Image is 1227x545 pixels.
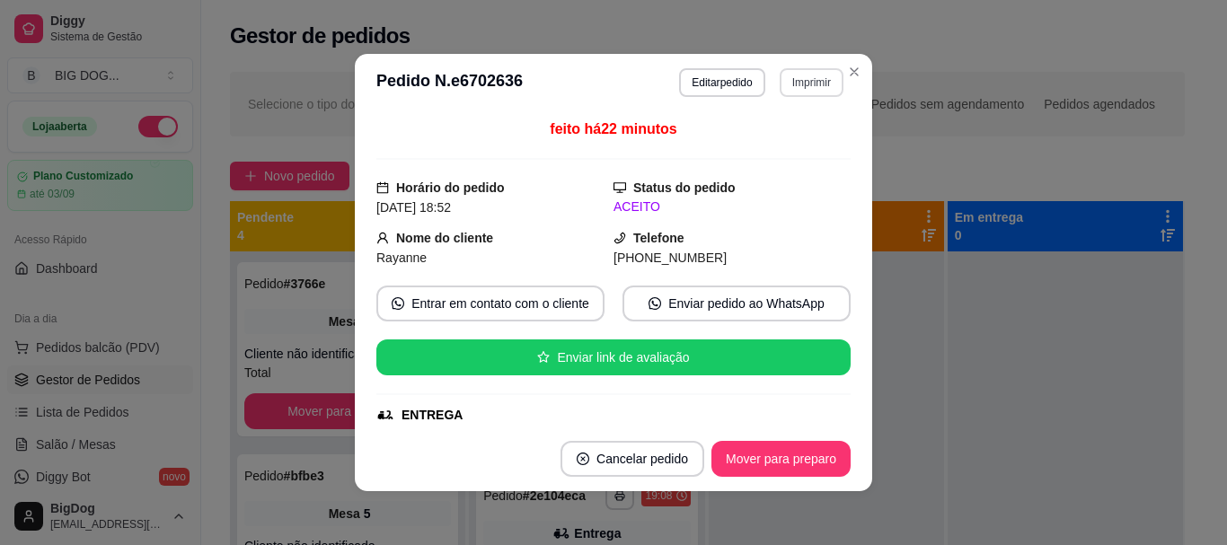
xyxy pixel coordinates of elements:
[376,68,523,97] h3: Pedido N. e6702636
[633,180,736,195] strong: Status do pedido
[376,181,389,194] span: calendar
[711,441,851,477] button: Mover para preparo
[376,286,605,321] button: whats-appEntrar em contato com o cliente
[679,68,764,97] button: Editarpedido
[376,200,451,215] span: [DATE] 18:52
[402,406,463,425] div: ENTREGA
[550,121,676,136] span: feito há 22 minutos
[840,57,869,86] button: Close
[376,339,851,375] button: starEnviar link de avaliação
[376,232,389,244] span: user
[780,68,843,97] button: Imprimir
[396,180,505,195] strong: Horário do pedido
[613,198,851,216] div: ACEITO
[613,181,626,194] span: desktop
[613,232,626,244] span: phone
[622,286,851,321] button: whats-appEnviar pedido ao WhatsApp
[577,453,589,465] span: close-circle
[633,231,684,245] strong: Telefone
[537,351,550,364] span: star
[613,251,727,265] span: [PHONE_NUMBER]
[396,231,493,245] strong: Nome do cliente
[376,251,427,265] span: Rayanne
[392,297,404,310] span: whats-app
[649,297,661,310] span: whats-app
[561,441,704,477] button: close-circleCancelar pedido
